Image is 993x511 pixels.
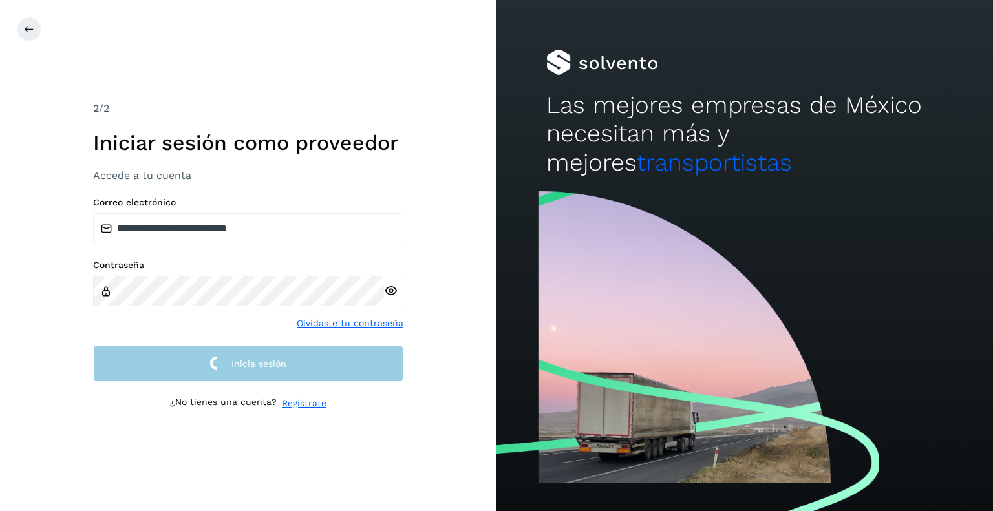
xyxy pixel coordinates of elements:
h1: Iniciar sesión como proveedor [93,130,403,155]
button: Inicia sesión [93,346,403,381]
a: Regístrate [282,397,326,410]
div: /2 [93,101,403,116]
h3: Accede a tu cuenta [93,169,403,182]
span: Inicia sesión [231,359,286,368]
h2: Las mejores empresas de México necesitan más y mejores [546,91,943,177]
span: transportistas [637,149,792,176]
p: ¿No tienes una cuenta? [170,397,277,410]
label: Contraseña [93,260,403,271]
label: Correo electrónico [93,197,403,208]
span: 2 [93,102,99,114]
a: Olvidaste tu contraseña [297,317,403,330]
